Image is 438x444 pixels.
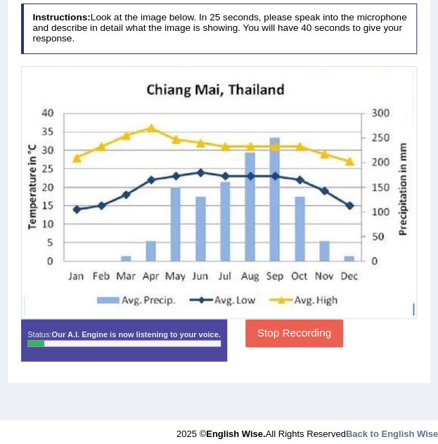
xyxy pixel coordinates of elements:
[52,330,221,339] strong: Our A.I. Engine is now listening to your voice.
[32,12,90,22] b: Instructions:
[245,319,343,346] button: Stop Recording
[21,319,228,361] div: Status:
[176,420,438,440] div: 2025 © All Rights Reserved
[21,4,418,54] h4: Look at the image below. In 25 seconds, please speak into the microphone and describe in detail w...
[206,429,265,439] strong: English Wise.
[346,429,438,439] a: Back to English Wise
